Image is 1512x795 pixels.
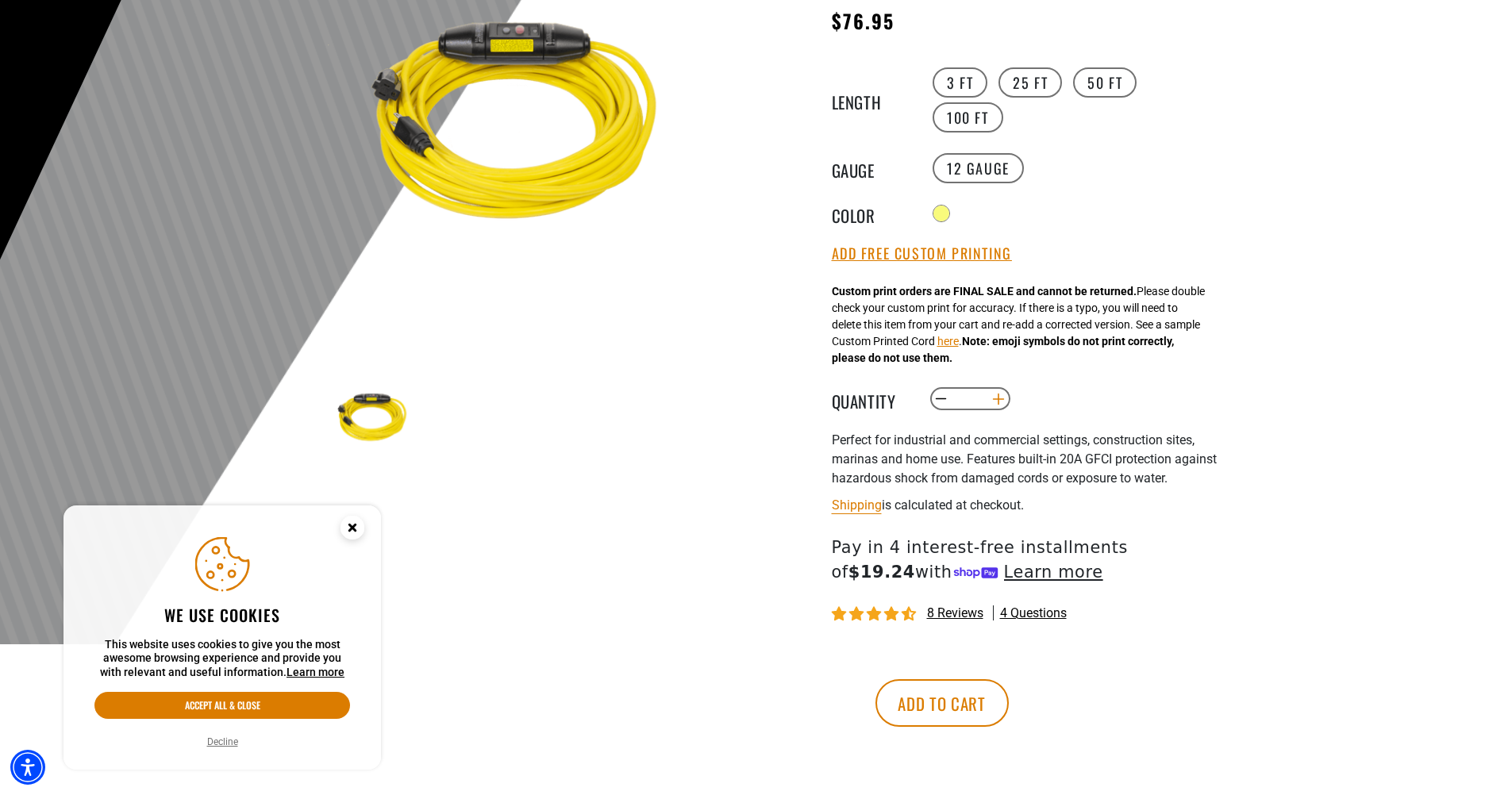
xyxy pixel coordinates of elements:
label: 100 FT [933,102,1003,132]
img: Yellow [327,373,419,465]
button: Close this option [324,505,381,555]
legend: Gauge [832,158,911,179]
h2: We use cookies [94,605,350,625]
label: 25 FT [998,67,1062,98]
button: Add Free Custom Printing [832,245,1012,263]
button: Accept all & close [94,692,350,719]
label: 12 Gauge [933,153,1024,183]
button: here [937,333,959,350]
span: 4.62 stars [832,607,919,622]
strong: Note: emoji symbols do not print correctly, please do not use them. [832,335,1174,364]
div: is calculated at checkout. [832,494,1221,516]
button: Decline [202,734,243,750]
p: This website uses cookies to give you the most awesome browsing experience and provide you with r... [94,638,350,680]
strong: Custom print orders are FINAL SALE and cannot be returned. [832,285,1137,298]
button: Add to cart [875,679,1009,727]
a: This website uses cookies to give you the most awesome browsing experience and provide you with r... [287,666,344,678]
legend: Color [832,203,911,224]
label: 50 FT [1073,67,1137,98]
span: Perfect for industrial and commercial settings, construction sites, marinas and home use. Feature... [832,432,1217,486]
a: Shipping [832,497,882,513]
span: 8 reviews [927,605,983,620]
label: Quantity [832,389,911,409]
aside: Cookie Consent [63,505,381,770]
label: 3 FT [933,67,987,98]
div: Accessibility Menu [10,750,45,785]
span: $76.95 [832,6,895,35]
span: 4 questions [1000,605,1067,622]
div: Please double check your custom print for accuracy. If there is a typo, you will need to delete t... [832,283,1205,367]
legend: Length [832,90,911,110]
